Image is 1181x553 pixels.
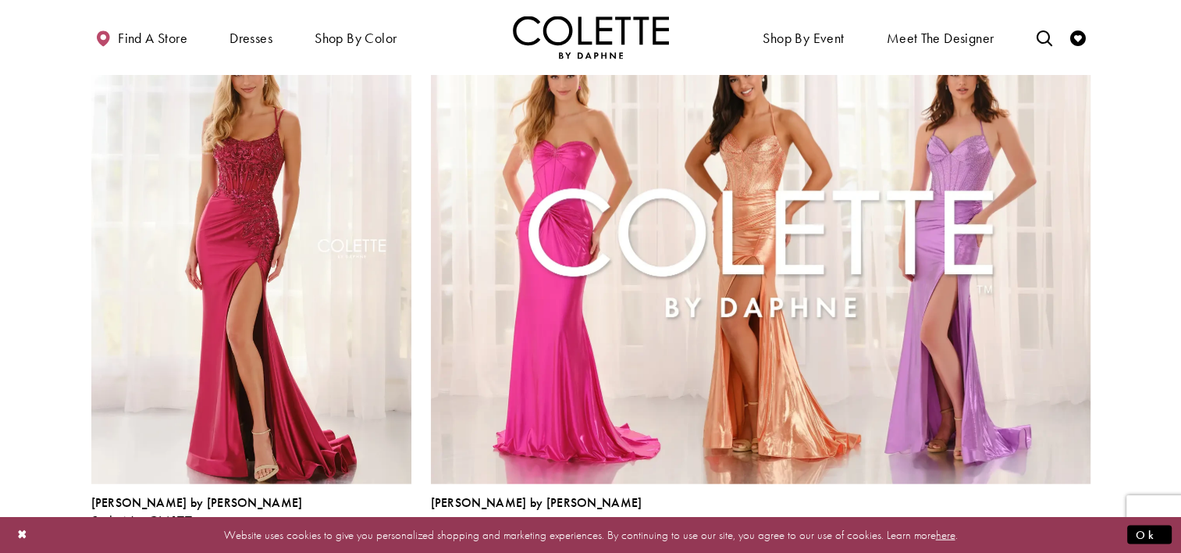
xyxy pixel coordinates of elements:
[759,16,848,59] span: Shop By Event
[118,30,187,46] span: Find a store
[513,16,669,59] a: Visit Home Page
[91,494,303,511] span: [PERSON_NAME] by [PERSON_NAME]
[936,526,955,542] a: here
[431,494,642,511] span: [PERSON_NAME] by [PERSON_NAME]
[91,496,303,529] div: Colette by Daphne Style No. CL6177
[9,521,36,548] button: Close Dialog
[513,16,669,59] img: Colette by Daphne
[315,30,397,46] span: Shop by color
[229,30,272,46] span: Dresses
[226,16,276,59] span: Dresses
[763,30,844,46] span: Shop By Event
[91,19,411,484] a: Visit Colette by Daphne Style No. CL6177 Page
[1066,16,1090,59] a: Check Wishlist
[311,16,400,59] span: Shop by color
[1127,525,1172,544] button: Submit Dialog
[883,16,998,59] a: Meet the designer
[112,524,1069,545] p: Website uses cookies to give you personalized shopping and marketing experiences. By continuing t...
[1032,16,1055,59] a: Toggle search
[887,30,994,46] span: Meet the designer
[91,16,191,59] a: Find a store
